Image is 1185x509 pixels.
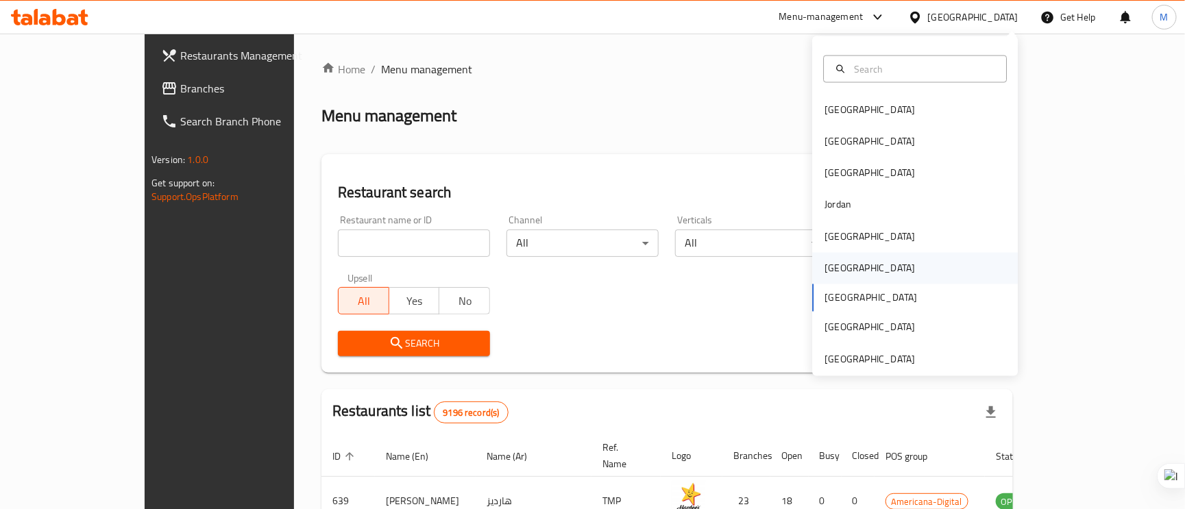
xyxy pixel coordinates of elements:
[824,165,915,180] div: [GEOGRAPHIC_DATA]
[445,291,485,311] span: No
[151,151,185,169] span: Version:
[975,396,1007,429] div: Export file
[338,331,490,356] button: Search
[722,435,770,477] th: Branches
[150,39,343,72] a: Restaurants Management
[848,61,998,76] input: Search
[439,287,490,314] button: No
[434,401,508,423] div: Total records count
[180,113,332,129] span: Search Branch Phone
[321,105,456,127] h2: Menu management
[996,448,1040,464] span: Status
[824,261,915,276] div: [GEOGRAPHIC_DATA]
[321,61,365,77] a: Home
[349,335,479,352] span: Search
[602,439,644,472] span: Ref. Name
[180,47,332,64] span: Restaurants Management
[338,229,490,257] input: Search for restaurant name or ID..
[487,448,545,464] span: Name (Ar)
[332,401,509,423] h2: Restaurants list
[661,435,722,477] th: Logo
[332,448,358,464] span: ID
[395,291,435,311] span: Yes
[435,406,507,419] span: 9196 record(s)
[824,229,915,244] div: [GEOGRAPHIC_DATA]
[809,435,842,477] th: Busy
[885,448,945,464] span: POS group
[321,61,1013,77] nav: breadcrumb
[842,435,875,477] th: Closed
[506,229,659,257] div: All
[1160,10,1169,25] span: M
[675,229,827,257] div: All
[371,61,376,77] li: /
[151,174,215,192] span: Get support on:
[381,61,472,77] span: Menu management
[338,287,389,314] button: All
[824,320,915,335] div: [GEOGRAPHIC_DATA]
[150,72,343,105] a: Branches
[824,134,915,149] div: [GEOGRAPHIC_DATA]
[770,435,809,477] th: Open
[824,351,915,367] div: [GEOGRAPHIC_DATA]
[187,151,208,169] span: 1.0.0
[386,448,446,464] span: Name (En)
[151,188,239,206] a: Support.OpsPlatform
[824,197,851,212] div: Jordan
[347,273,373,283] label: Upsell
[338,182,997,203] h2: Restaurant search
[928,10,1018,25] div: [GEOGRAPHIC_DATA]
[180,80,332,97] span: Branches
[389,287,440,314] button: Yes
[824,102,915,117] div: [GEOGRAPHIC_DATA]
[779,9,864,25] div: Menu-management
[344,291,384,311] span: All
[150,105,343,138] a: Search Branch Phone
